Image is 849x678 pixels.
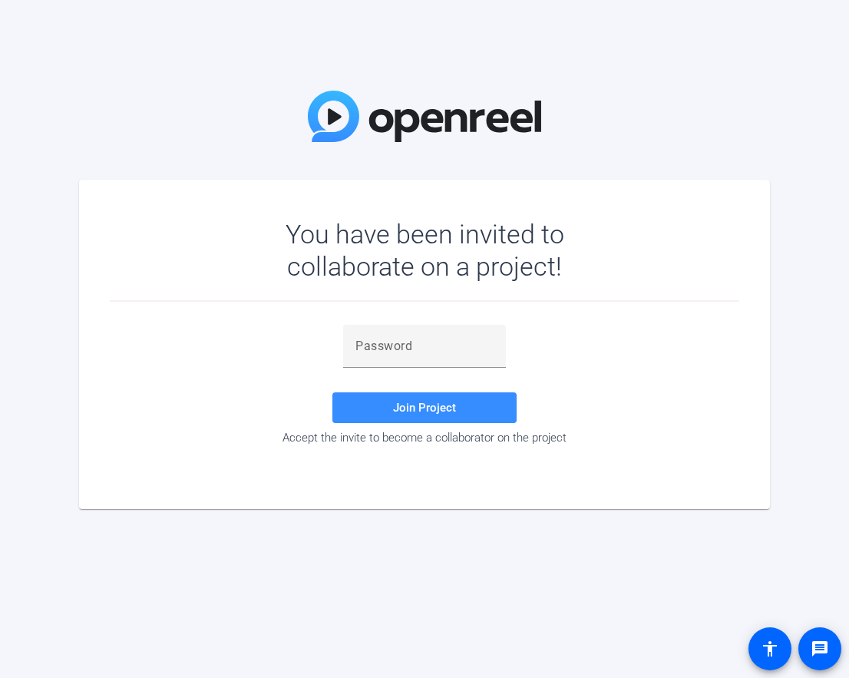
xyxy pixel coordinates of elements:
[811,640,829,658] mat-icon: message
[110,431,739,445] div: Accept the invite to become a collaborator on the project
[355,337,494,356] input: Password
[241,218,609,283] div: You have been invited to collaborate on a project!
[308,91,541,142] img: OpenReel Logo
[332,392,517,423] button: Join Project
[761,640,779,658] mat-icon: accessibility
[393,401,456,415] span: Join Project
